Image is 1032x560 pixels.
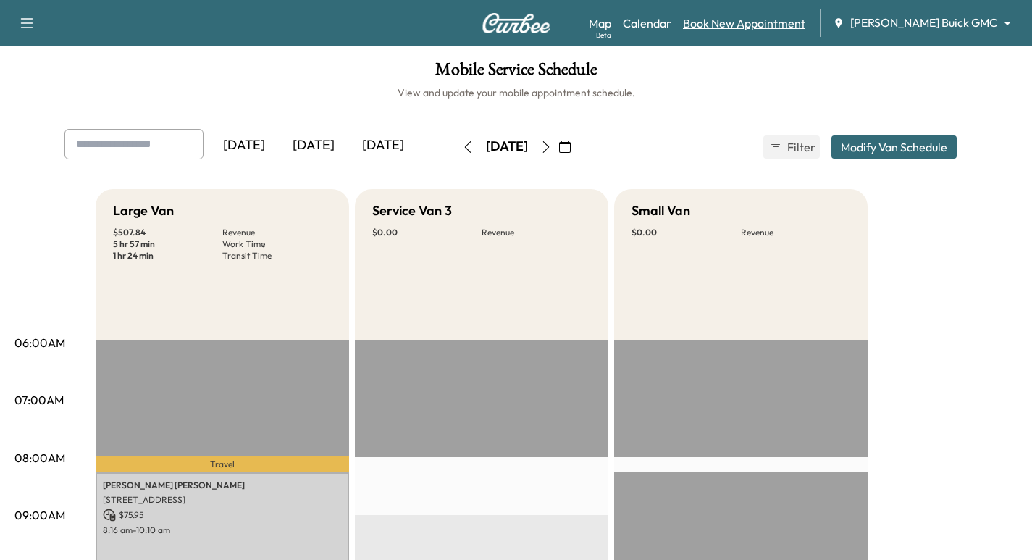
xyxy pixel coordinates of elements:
p: $ 0.00 [632,227,741,238]
h1: Mobile Service Schedule [14,61,1018,85]
button: Modify Van Schedule [831,135,957,159]
h5: Service Van 3 [372,201,452,221]
div: [DATE] [486,138,528,156]
span: Filter [787,138,813,156]
p: Revenue [222,227,332,238]
p: Work Time [222,238,332,250]
div: Beta [596,30,611,41]
p: 1 hr 24 min [113,250,222,262]
p: 8:16 am - 10:10 am [103,525,342,536]
h5: Large Van [113,201,174,221]
p: 06:00AM [14,334,65,351]
p: 09:00AM [14,506,65,524]
img: Curbee Logo [482,13,551,33]
p: $ 75.95 [103,509,342,522]
p: Transit Time [222,250,332,262]
p: [PERSON_NAME] [PERSON_NAME] [103,480,342,491]
h5: Small Van [632,201,690,221]
p: $ 507.84 [113,227,222,238]
div: [DATE] [279,129,348,162]
a: MapBeta [589,14,611,32]
span: [PERSON_NAME] Buick GMC [850,14,997,31]
p: 5 hr 57 min [113,238,222,250]
button: Filter [763,135,820,159]
div: [DATE] [209,129,279,162]
p: Revenue [482,227,591,238]
a: Book New Appointment [683,14,805,32]
h6: View and update your mobile appointment schedule. [14,85,1018,100]
p: 07:00AM [14,391,64,409]
p: $ 0.00 [372,227,482,238]
p: Revenue [741,227,850,238]
div: [DATE] [348,129,418,162]
p: Travel [96,456,349,472]
p: 08:00AM [14,449,65,467]
p: [STREET_ADDRESS] [103,494,342,506]
a: Calendar [623,14,671,32]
